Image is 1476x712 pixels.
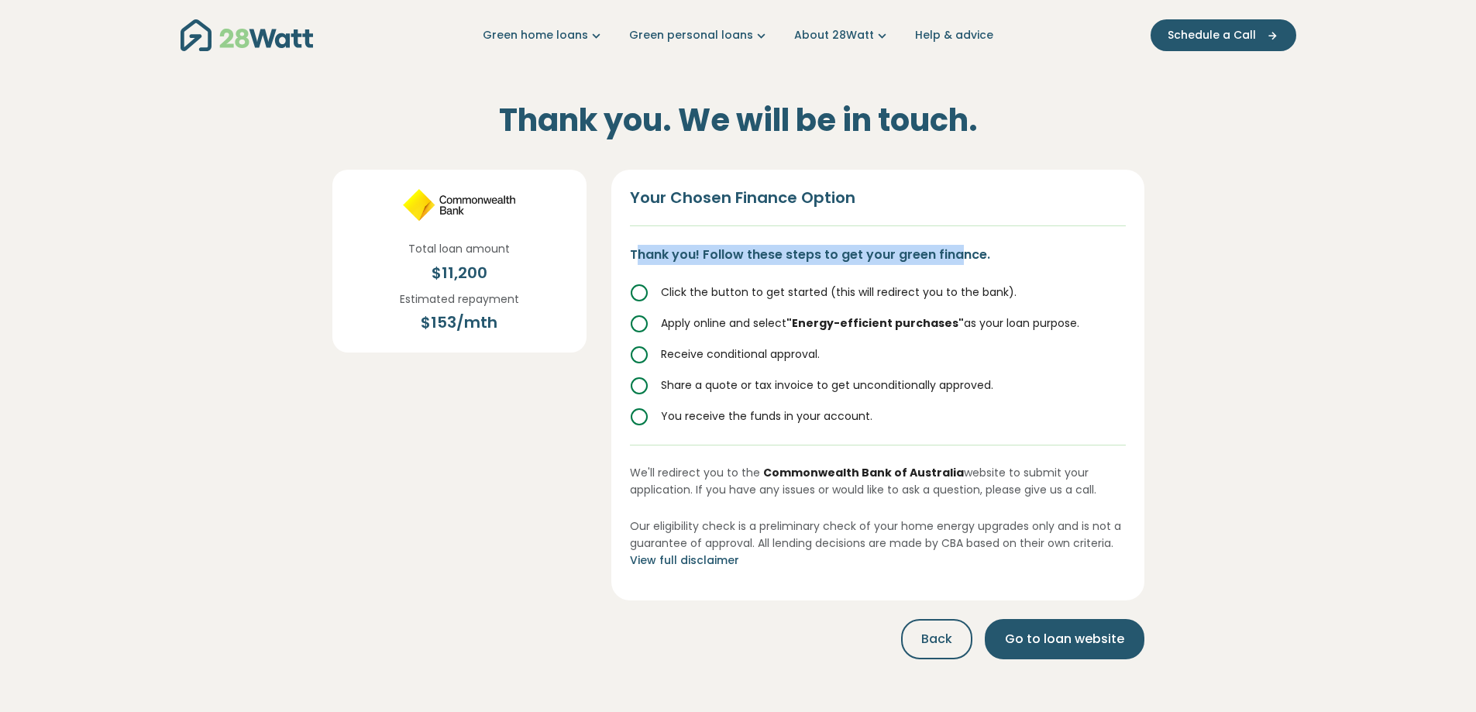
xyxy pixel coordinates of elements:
[401,188,518,222] img: CommBank - Home energy loan
[921,630,952,648] span: Back
[408,240,510,257] p: Total loan amount
[630,445,1126,499] p: We'll redirect you to the website to submit your application. If you have any issues or would lik...
[629,27,769,43] a: Green personal loans
[181,15,1296,55] nav: Main navigation
[661,315,1079,331] span: Apply online and select as your loan purpose.
[661,346,820,362] span: Receive conditional approval.
[400,311,519,334] div: $ 153 /mth
[1168,27,1256,43] span: Schedule a Call
[332,83,1144,157] h2: Thank you. We will be in touch.
[630,245,1126,265] p: Thank you! Follow these steps to get your green finance.
[1151,19,1296,51] button: Schedule a Call
[786,315,964,331] strong: "Energy-efficient purchases"
[630,552,739,569] button: View full disclaimer
[985,619,1144,659] button: Go to loan website
[400,291,519,308] p: Estimated repayment
[794,27,890,43] a: About 28Watt
[483,27,604,43] a: Green home loans
[630,518,1126,569] p: Our eligibility check is a preliminary check of your home energy upgrades only and is not a guara...
[915,27,993,43] a: Help & advice
[408,261,510,284] div: $ 11,200
[661,377,993,393] span: Share a quote or tax invoice to get unconditionally approved.
[901,619,972,659] button: Back
[763,465,964,480] strong: Commonwealth Bank of Australia
[630,188,1126,226] h2: Your Chosen Finance Option
[661,284,1017,300] span: Click the button to get started (this will redirect you to the bank).
[181,19,313,51] img: 28Watt
[1005,630,1124,648] span: Go to loan website
[661,408,872,424] span: You receive the funds in your account.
